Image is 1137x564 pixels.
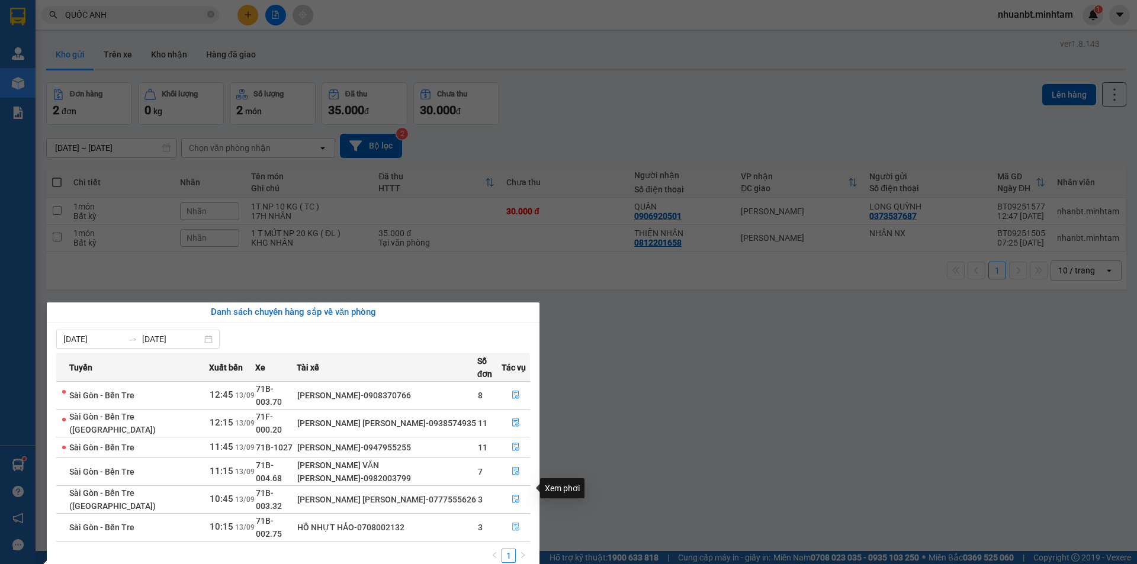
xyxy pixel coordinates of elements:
span: 7 [478,467,483,476]
button: file-done [502,490,529,509]
span: Sài Gòn - Bến Tre [69,391,134,400]
span: 13/09 [235,391,255,399]
button: left [487,549,502,563]
span: Gửi: [10,11,28,24]
span: 71F-000.20 [256,412,282,434]
span: Số đơn [477,354,501,381]
span: Sài Gòn - Bến Tre [69,523,134,532]
span: Đã [PERSON_NAME] : [9,75,92,100]
span: file-done [512,467,520,476]
span: 12:15 [210,417,233,428]
div: [PERSON_NAME]-0908370766 [297,389,477,402]
div: [PERSON_NAME] VĂN [PERSON_NAME]-0982003799 [297,459,477,485]
span: 13/09 [235,443,255,452]
button: file-done [502,518,529,537]
span: Sài Gòn - Bến Tre ([GEOGRAPHIC_DATA]) [69,488,156,511]
button: file-done [502,462,529,481]
span: 11:15 [210,466,233,476]
div: [PERSON_NAME] [99,10,194,37]
span: Tác vụ [502,361,526,374]
span: file-done [512,443,520,452]
span: Xuất bến [209,361,243,374]
span: Tuyến [69,361,92,374]
span: left [491,552,498,559]
span: 71B-004.68 [256,460,282,483]
span: Nhận: [99,10,127,22]
div: Bến Tre [10,10,91,24]
span: Sài Gòn - Bến Tre [69,467,134,476]
span: 71B-003.70 [256,384,282,407]
div: Xem phơi [540,478,584,498]
div: HỒ NHỰT HẢO-0708002132 [297,521,477,534]
span: file-done [512,495,520,504]
li: Next Page [516,549,530,563]
button: right [516,549,530,563]
span: 13/09 [235,523,255,531]
li: Previous Page [487,549,502,563]
span: 71B-1027 [256,443,293,452]
span: 11 [478,443,487,452]
div: HIỀN [99,37,194,51]
span: 71B-003.32 [256,488,282,511]
span: Tài xế [297,361,319,374]
span: Xe [255,361,265,374]
input: Đến ngày [142,333,202,346]
span: 10:15 [210,521,233,532]
div: [PERSON_NAME] [PERSON_NAME]-0777555626 [297,493,477,506]
span: file-done [512,391,520,400]
span: 3 [478,495,483,504]
div: [PERSON_NAME]-0947955255 [297,441,477,454]
span: file-done [512,418,520,428]
span: to [128,334,137,344]
div: Danh sách chuyến hàng sắp về văn phòng [56,305,530,320]
span: right [519,552,526,559]
span: 11 [478,418,487,428]
span: 3 [478,523,483,532]
button: file-done [502,438,529,457]
span: Sài Gòn - Bến Tre ([GEOGRAPHIC_DATA]) [69,412,156,434]
span: 13/09 [235,495,255,504]
button: file-done [502,386,529,405]
li: 1 [502,549,516,563]
span: 71B-002.75 [256,516,282,539]
div: 40.000 [9,75,92,114]
button: file-done [502,414,529,433]
div: [PERSON_NAME] [PERSON_NAME]-0938574935 [297,417,477,430]
span: swap-right [128,334,137,344]
span: 10:45 [210,494,233,504]
div: VIỄN [10,24,91,38]
span: 13/09 [235,419,255,427]
span: file-done [512,523,520,532]
span: Sài Gòn - Bến Tre [69,443,134,452]
span: 11:45 [210,441,233,452]
span: 12:45 [210,389,233,400]
a: 1 [502,549,515,562]
input: Từ ngày [63,333,123,346]
span: 8 [478,391,483,400]
span: 13/09 [235,468,255,476]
